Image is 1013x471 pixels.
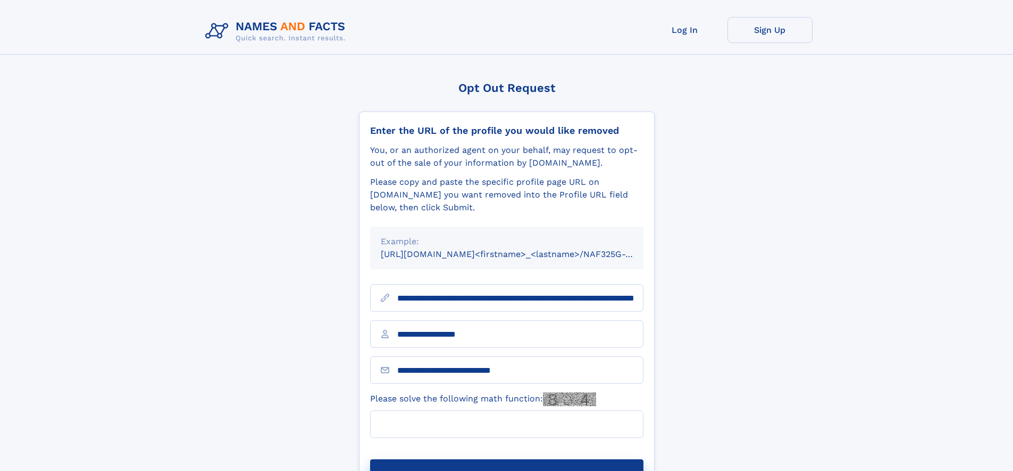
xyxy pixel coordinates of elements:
label: Please solve the following math function: [370,392,596,406]
a: Log In [642,17,727,43]
small: [URL][DOMAIN_NAME]<firstname>_<lastname>/NAF325G-xxxxxxxx [381,249,664,259]
div: Opt Out Request [359,81,655,95]
a: Sign Up [727,17,813,43]
img: Logo Names and Facts [201,17,354,46]
div: Example: [381,235,633,248]
div: Please copy and paste the specific profile page URL on [DOMAIN_NAME] you want removed into the Pr... [370,176,643,214]
div: You, or an authorized agent on your behalf, may request to opt-out of the sale of your informatio... [370,144,643,169]
div: Enter the URL of the profile you would like removed [370,125,643,136]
